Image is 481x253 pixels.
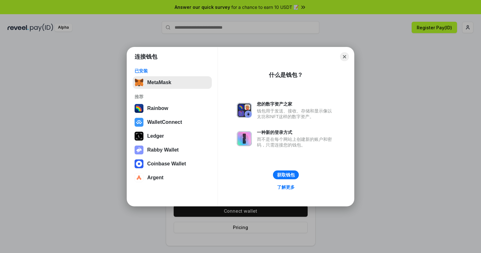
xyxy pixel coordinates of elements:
div: 了解更多 [277,184,295,190]
img: svg+xml,%3Csvg%20xmlns%3D%22http%3A%2F%2Fwww.w3.org%2F2000%2Fsvg%22%20fill%3D%22none%22%20viewBox... [237,131,252,146]
div: Coinbase Wallet [147,161,186,167]
img: svg+xml,%3Csvg%20xmlns%3D%22http%3A%2F%2Fwww.w3.org%2F2000%2Fsvg%22%20fill%3D%22none%22%20viewBox... [135,146,143,154]
button: Ledger [133,130,212,142]
h1: 连接钱包 [135,53,157,60]
div: 推荐 [135,94,210,100]
button: MetaMask [133,76,212,89]
img: svg+xml,%3Csvg%20xmlns%3D%22http%3A%2F%2Fwww.w3.org%2F2000%2Fsvg%22%20width%3D%2228%22%20height%3... [135,132,143,141]
a: 了解更多 [273,183,298,191]
button: Rainbow [133,102,212,115]
img: svg+xml,%3Csvg%20width%3D%2228%22%20height%3D%2228%22%20viewBox%3D%220%200%2028%2028%22%20fill%3D... [135,173,143,182]
div: WalletConnect [147,119,182,125]
div: Rabby Wallet [147,147,179,153]
div: 已安装 [135,68,210,74]
div: 而不是在每个网站上创建新的账户和密码，只需连接您的钱包。 [257,136,335,148]
div: 获取钱包 [277,172,295,178]
img: svg+xml,%3Csvg%20width%3D%2228%22%20height%3D%2228%22%20viewBox%3D%220%200%2028%2028%22%20fill%3D... [135,159,143,168]
div: 一种新的登录方式 [257,129,335,135]
button: Rabby Wallet [133,144,212,156]
button: 获取钱包 [273,170,299,179]
button: Coinbase Wallet [133,158,212,170]
div: 钱包用于发送、接收、存储和显示像以太坊和NFT这样的数字资产。 [257,108,335,119]
img: svg+xml,%3Csvg%20xmlns%3D%22http%3A%2F%2Fwww.w3.org%2F2000%2Fsvg%22%20fill%3D%22none%22%20viewBox... [237,103,252,118]
img: svg+xml,%3Csvg%20fill%3D%22none%22%20height%3D%2233%22%20viewBox%3D%220%200%2035%2033%22%20width%... [135,78,143,87]
div: Argent [147,175,164,181]
button: Close [340,52,349,61]
div: MetaMask [147,80,171,85]
div: Ledger [147,133,164,139]
img: svg+xml,%3Csvg%20width%3D%2228%22%20height%3D%2228%22%20viewBox%3D%220%200%2028%2028%22%20fill%3D... [135,118,143,127]
button: WalletConnect [133,116,212,129]
img: svg+xml,%3Csvg%20width%3D%22120%22%20height%3D%22120%22%20viewBox%3D%220%200%20120%20120%22%20fil... [135,104,143,113]
div: 什么是钱包？ [269,71,303,79]
div: Rainbow [147,106,168,111]
button: Argent [133,171,212,184]
div: 您的数字资产之家 [257,101,335,107]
